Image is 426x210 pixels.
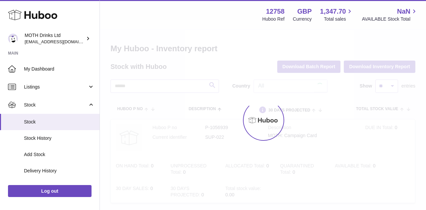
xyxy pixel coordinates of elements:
[24,119,95,125] span: Stock
[324,16,353,22] span: Total sales
[362,16,418,22] span: AVAILABLE Stock Total
[293,16,312,22] div: Currency
[24,84,88,90] span: Listings
[24,66,95,72] span: My Dashboard
[320,7,346,16] span: 1,347.70
[24,135,95,141] span: Stock History
[297,7,312,16] strong: GBP
[266,7,285,16] strong: 12758
[24,168,95,174] span: Delivery History
[25,32,85,45] div: MOTH Drinks Ltd
[362,7,418,22] a: NaN AVAILABLE Stock Total
[397,7,410,16] span: NaN
[262,16,285,22] div: Huboo Ref
[24,151,95,158] span: Add Stock
[24,102,88,108] span: Stock
[25,39,98,44] span: [EMAIL_ADDRESS][DOMAIN_NAME]
[8,34,18,44] img: orders@mothdrinks.com
[320,7,354,22] a: 1,347.70 Total sales
[8,185,92,197] a: Log out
